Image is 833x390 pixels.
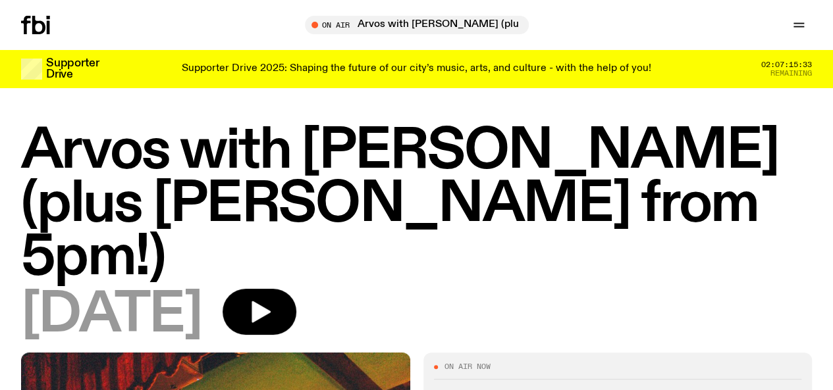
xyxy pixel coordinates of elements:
[770,70,812,77] span: Remaining
[182,63,651,75] p: Supporter Drive 2025: Shaping the future of our city’s music, arts, and culture - with the help o...
[761,61,812,68] span: 02:07:15:33
[46,58,99,80] h3: Supporter Drive
[305,16,529,34] button: On AirArvos with [PERSON_NAME] (plus [PERSON_NAME] from 5pm!)
[21,125,812,285] h1: Arvos with [PERSON_NAME] (plus [PERSON_NAME] from 5pm!)
[21,289,202,342] span: [DATE]
[444,363,491,370] span: On Air Now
